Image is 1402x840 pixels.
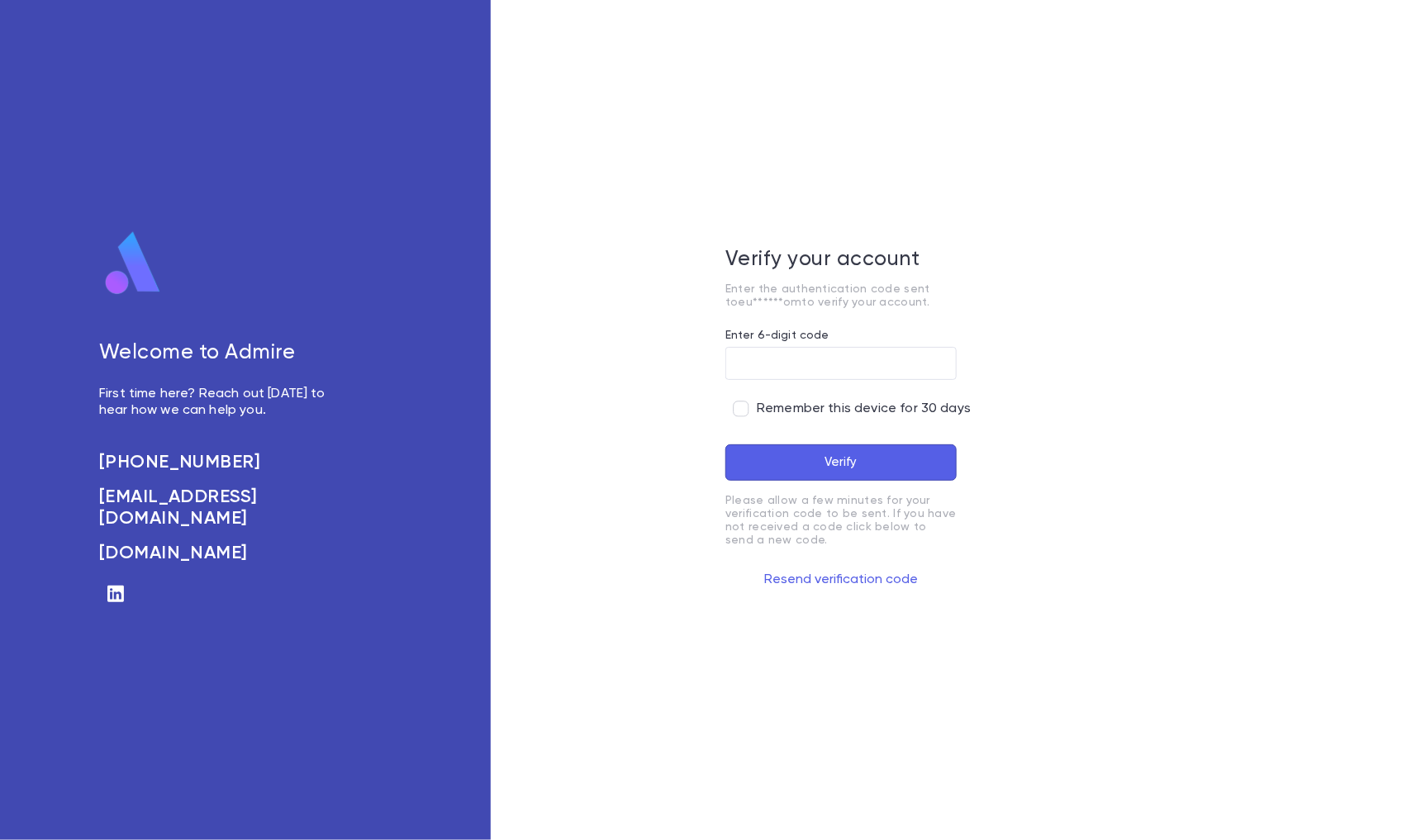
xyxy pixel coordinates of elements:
[99,230,167,297] img: logo
[99,386,344,419] p: First time here? Reach out [DATE] to hear how we can help you.
[99,452,344,473] a: [PHONE_NUMBER]
[725,444,957,481] button: Verify
[757,401,971,417] span: Remember this device for 30 days
[725,282,957,309] p: Enter the authentication code sent to eu******om to verify your account.
[725,494,957,547] p: Please allow a few minutes for your verification code to be sent. If you have not received a code...
[99,486,344,529] a: [EMAIL_ADDRESS][DOMAIN_NAME]
[99,341,344,366] h5: Welcome to Admire
[99,543,344,564] a: [DOMAIN_NAME]
[725,567,957,593] button: Resend verification code
[725,329,829,342] label: Enter 6-digit code
[725,248,957,273] h5: Verify your account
